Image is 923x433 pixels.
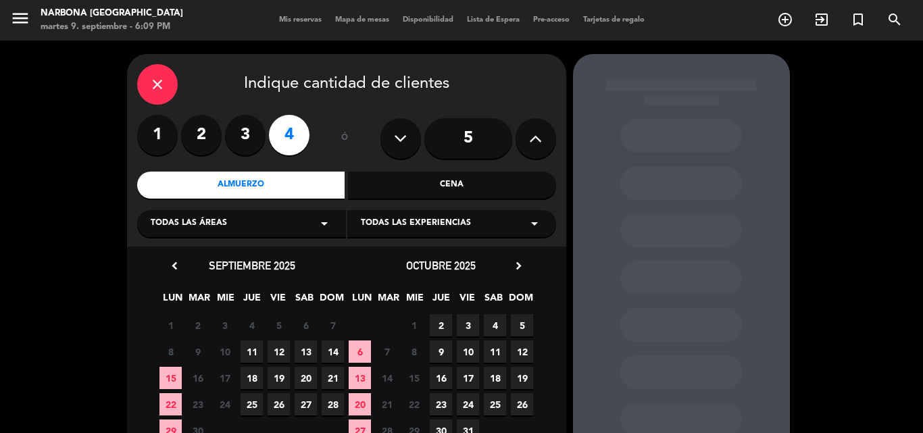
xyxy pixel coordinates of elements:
[161,290,184,312] span: LUN
[430,367,452,389] span: 16
[268,314,290,336] span: 5
[348,172,556,199] div: Cena
[209,259,295,272] span: septiembre 2025
[484,340,506,363] span: 11
[396,16,460,24] span: Disponibilidad
[295,367,317,389] span: 20
[460,16,526,24] span: Lista de Espera
[137,115,178,155] label: 1
[430,340,452,363] span: 9
[295,393,317,415] span: 27
[349,367,371,389] span: 13
[376,340,398,363] span: 7
[887,11,903,28] i: search
[526,16,576,24] span: Pre-acceso
[214,340,236,363] span: 10
[10,8,30,33] button: menu
[168,259,182,273] i: chevron_left
[511,314,533,336] span: 5
[576,16,651,24] span: Tarjetas de regalo
[484,393,506,415] span: 25
[322,340,344,363] span: 14
[316,215,332,232] i: arrow_drop_down
[376,367,398,389] span: 14
[241,367,263,389] span: 18
[511,393,533,415] span: 26
[511,367,533,389] span: 19
[349,340,371,363] span: 6
[159,340,182,363] span: 8
[328,16,396,24] span: Mapa de mesas
[188,290,210,312] span: MAR
[241,340,263,363] span: 11
[159,314,182,336] span: 1
[268,340,290,363] span: 12
[295,340,317,363] span: 13
[777,11,793,28] i: add_circle_outline
[41,7,183,20] div: Narbona [GEOGRAPHIC_DATA]
[814,11,830,28] i: exit_to_app
[403,367,425,389] span: 15
[295,314,317,336] span: 6
[214,367,236,389] span: 17
[320,290,342,312] span: DOM
[269,115,309,155] label: 4
[509,290,531,312] span: DOM
[526,215,543,232] i: arrow_drop_down
[186,393,209,415] span: 23
[406,259,476,272] span: octubre 2025
[214,393,236,415] span: 24
[241,393,263,415] span: 25
[186,340,209,363] span: 9
[293,290,316,312] span: SAB
[272,16,328,24] span: Mis reservas
[349,393,371,415] span: 20
[376,393,398,415] span: 21
[241,290,263,312] span: JUE
[511,340,533,363] span: 12
[241,314,263,336] span: 4
[214,314,236,336] span: 3
[186,367,209,389] span: 16
[10,8,30,28] i: menu
[361,217,471,230] span: Todas las experiencias
[457,367,479,389] span: 17
[512,259,526,273] i: chevron_right
[430,290,452,312] span: JUE
[268,367,290,389] span: 19
[322,393,344,415] span: 28
[149,76,166,93] i: close
[403,314,425,336] span: 1
[186,314,209,336] span: 2
[151,217,227,230] span: Todas las áreas
[322,314,344,336] span: 7
[181,115,222,155] label: 2
[457,340,479,363] span: 10
[41,20,183,34] div: martes 9. septiembre - 6:09 PM
[482,290,505,312] span: SAB
[403,340,425,363] span: 8
[322,367,344,389] span: 21
[159,393,182,415] span: 22
[323,115,367,162] div: ó
[430,314,452,336] span: 2
[403,290,426,312] span: MIE
[377,290,399,312] span: MAR
[214,290,236,312] span: MIE
[403,393,425,415] span: 22
[268,393,290,415] span: 26
[267,290,289,312] span: VIE
[351,290,373,312] span: LUN
[430,393,452,415] span: 23
[225,115,266,155] label: 3
[137,64,556,105] div: Indique cantidad de clientes
[484,367,506,389] span: 18
[159,367,182,389] span: 15
[457,314,479,336] span: 3
[850,11,866,28] i: turned_in_not
[137,172,345,199] div: Almuerzo
[456,290,478,312] span: VIE
[457,393,479,415] span: 24
[484,314,506,336] span: 4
